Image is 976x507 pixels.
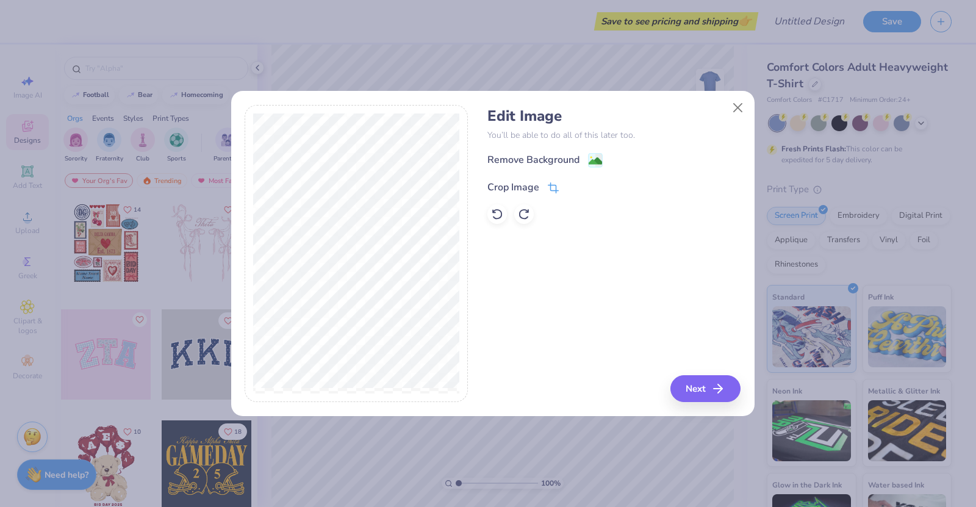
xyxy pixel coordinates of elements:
p: You’ll be able to do all of this later too. [487,129,741,142]
div: Crop Image [487,180,539,195]
div: Remove Background [487,153,579,167]
h4: Edit Image [487,107,741,125]
button: Next [670,375,741,402]
button: Close [726,96,749,120]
